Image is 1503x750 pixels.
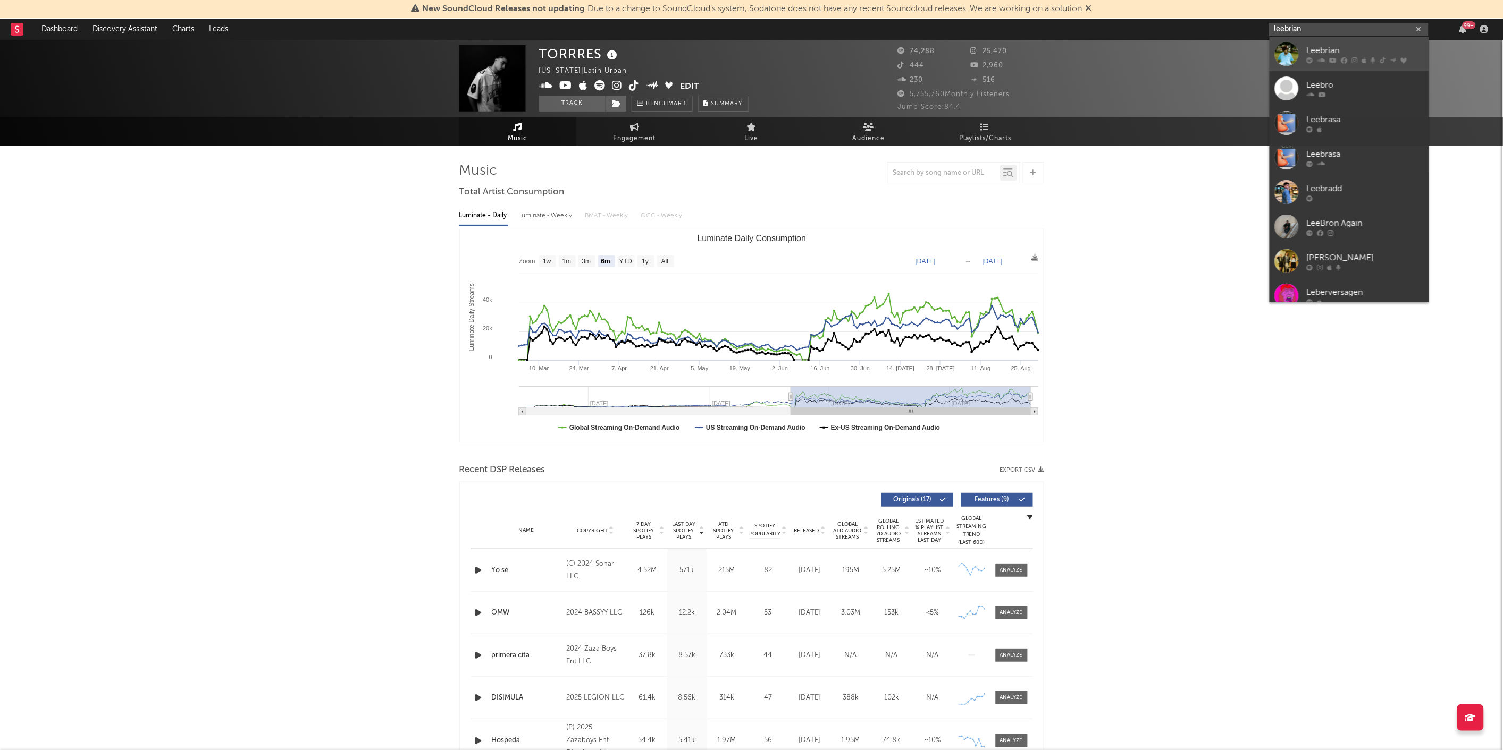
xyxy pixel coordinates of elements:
button: Originals(17) [881,493,953,507]
svg: Luminate Daily Consumption [460,229,1044,442]
a: Leberversagen [1270,278,1429,313]
a: Audience [810,117,927,146]
a: [PERSON_NAME] [1270,244,1429,278]
div: 2025 LEGION LLC [566,692,624,704]
a: Playlists/Charts [927,117,1044,146]
div: [DATE] [792,735,828,746]
div: 126k [630,608,665,618]
button: Summary [698,96,749,112]
div: [US_STATE] | Latin Urban [539,65,640,78]
div: Leebro [1307,79,1424,91]
input: Search for artists [1269,23,1429,36]
div: 215M [710,565,744,576]
a: Live [693,117,810,146]
div: [DATE] [792,565,828,576]
div: 56 [750,735,787,746]
div: LeeBron Again [1307,217,1424,229]
input: Search by song name or URL [888,169,1000,177]
button: Track [539,96,606,112]
text: 25. Aug [1011,365,1030,371]
div: N/A [833,650,869,661]
div: 5.41k [670,735,704,746]
text: All [661,258,668,266]
text: 2. Jun [772,365,788,371]
div: 12.2k [670,608,704,618]
text: 0 [489,354,492,360]
div: 74.8k [874,735,910,746]
div: 53 [750,608,787,618]
a: OMW [492,608,561,618]
span: Audience [852,132,885,145]
button: Export CSV [1000,467,1044,473]
span: : Due to a change to SoundCloud's system, Sodatone does not have any recent Soundcloud releases. ... [422,5,1082,13]
span: 25,470 [971,48,1007,55]
div: Luminate - Daily [459,207,508,225]
a: Charts [165,19,201,40]
div: Yo sé [492,565,561,576]
text: [DATE] [916,258,936,265]
span: Estimated % Playlist Streams Last Day [915,518,944,543]
div: Leebrasa [1307,148,1424,160]
div: <5% [915,608,951,618]
text: 1y [642,258,649,266]
button: Features(9) [961,493,1033,507]
text: → [965,258,971,265]
div: 5.25M [874,565,910,576]
span: Released [794,527,819,534]
div: Global Streaming Trend (Last 60D) [956,515,988,547]
div: 1.97M [710,735,744,746]
span: 444 [898,62,925,69]
span: Spotify Popularity [749,522,780,538]
span: Playlists/Charts [959,132,1012,145]
text: 20k [483,325,492,331]
text: 5. May [691,365,709,371]
span: 7 Day Spotify Plays [630,521,658,540]
div: 571k [670,565,704,576]
a: Hospeda [492,735,561,746]
div: 44 [750,650,787,661]
div: N/A [915,650,951,661]
span: 74,288 [898,48,935,55]
div: 3.03M [833,608,869,618]
div: TORRRES [539,45,620,63]
span: Jump Score: 84.4 [898,104,961,110]
div: 733k [710,650,744,661]
text: 6m [601,258,610,266]
span: Recent DSP Releases [459,464,545,476]
text: 19. May [729,365,751,371]
div: 314k [710,693,744,703]
span: Dismiss [1086,5,1092,13]
div: 47 [750,693,787,703]
div: ~ 10 % [915,735,951,746]
text: 40k [483,296,492,303]
span: Last Day Spotify Plays [670,521,698,540]
div: Name [492,526,561,534]
div: 102k [874,693,910,703]
span: ATD Spotify Plays [710,521,738,540]
text: [DATE] [983,258,1003,265]
a: Discovery Assistant [85,19,165,40]
div: Leebradd [1307,182,1424,195]
div: 195M [833,565,869,576]
div: [DATE] [792,650,828,661]
text: 16. Jun [810,365,829,371]
span: Global Rolling 7D Audio Streams [874,518,903,543]
text: 21. Apr [650,365,669,371]
a: primera cita [492,650,561,661]
button: 99+ [1459,25,1467,33]
a: Leebrasa [1270,140,1429,175]
div: [DATE] [792,693,828,703]
div: 37.8k [630,650,665,661]
div: N/A [915,693,951,703]
div: Leberversagen [1307,286,1424,299]
span: 230 [898,76,923,83]
div: 2024 Zaza Boys Ent LLC [566,643,624,668]
a: DISIMULA [492,693,561,703]
div: (C) 2024 Sonar LLC. [566,558,624,583]
text: Luminate Daily Consumption [697,234,806,243]
text: 28. [DATE] [926,365,954,371]
span: Benchmark [646,98,687,110]
div: [PERSON_NAME] [1307,251,1424,264]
